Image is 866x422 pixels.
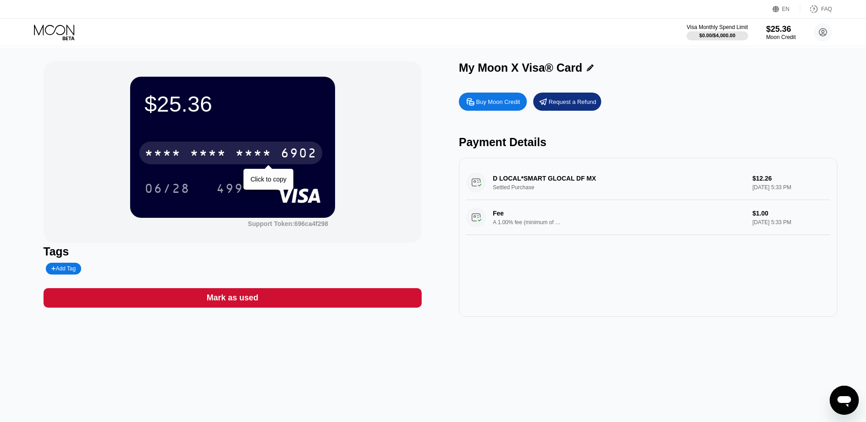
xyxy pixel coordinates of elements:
div: Visa Monthly Spend Limit [686,24,748,30]
div: Add Tag [51,265,76,272]
div: $0.00 / $4,000.00 [699,33,735,38]
div: A 1.00% fee (minimum of $1.00) is charged on all transactions [493,219,561,226]
div: Tags [44,245,422,258]
div: FAQ [800,5,832,14]
div: Fee [493,210,556,217]
div: Visa Monthly Spend Limit$0.00/$4,000.00 [686,24,748,40]
div: Click to copy [250,176,286,183]
div: $25.36Moon Credit [766,25,796,40]
div: Support Token:696ca4f298 [248,220,328,227]
div: $1.00 [753,210,830,217]
div: EN [782,6,790,12]
div: Mark as used [44,288,422,308]
div: Buy Moon Credit [476,98,520,106]
iframe: Button to launch messaging window [830,386,859,415]
div: 6902 [281,147,317,162]
div: 499 [209,177,250,200]
div: Moon Credit [766,34,796,40]
div: Request a Refund [533,93,601,111]
div: EN [773,5,800,14]
div: $25.36 [145,91,321,117]
div: Support Token: 696ca4f298 [248,220,328,227]
div: Mark as used [207,293,258,303]
div: FeeA 1.00% fee (minimum of $1.00) is charged on all transactions$1.00[DATE] 5:33 PM [466,200,830,235]
div: FAQ [821,6,832,12]
div: Buy Moon Credit [459,93,527,111]
div: Add Tag [46,263,81,275]
div: 499 [216,182,243,197]
div: 06/28 [138,177,197,200]
div: Request a Refund [549,98,596,106]
div: 06/28 [145,182,190,197]
div: [DATE] 5:33 PM [753,219,830,226]
div: $25.36 [766,25,796,34]
div: My Moon X Visa® Card [459,61,582,74]
div: Payment Details [459,136,837,149]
